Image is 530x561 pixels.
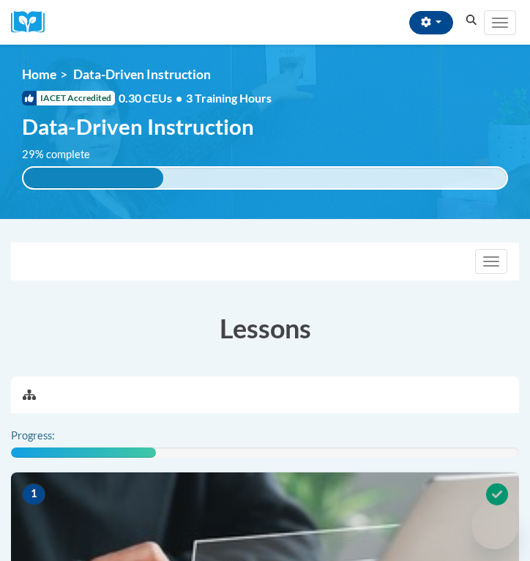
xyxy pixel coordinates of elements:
span: IACET Accredited [22,91,115,105]
img: Logo brand [11,11,55,34]
button: Search [460,12,482,29]
div: 29% complete [23,168,163,188]
span: Data-Driven Instruction [73,67,211,82]
span: Data-Driven Instruction [22,114,254,139]
label: Progress: [11,428,95,444]
iframe: Button to launch messaging window [471,502,518,549]
a: Home [22,67,56,82]
span: 0.30 CEUs [119,90,186,106]
label: 29% complete [22,146,106,163]
span: 3 Training Hours [186,91,272,105]
span: • [176,91,182,105]
a: Cox Campus [11,11,55,34]
button: Account Settings [409,11,453,34]
span: 1 [22,483,45,505]
h3: Lessons [11,310,519,346]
